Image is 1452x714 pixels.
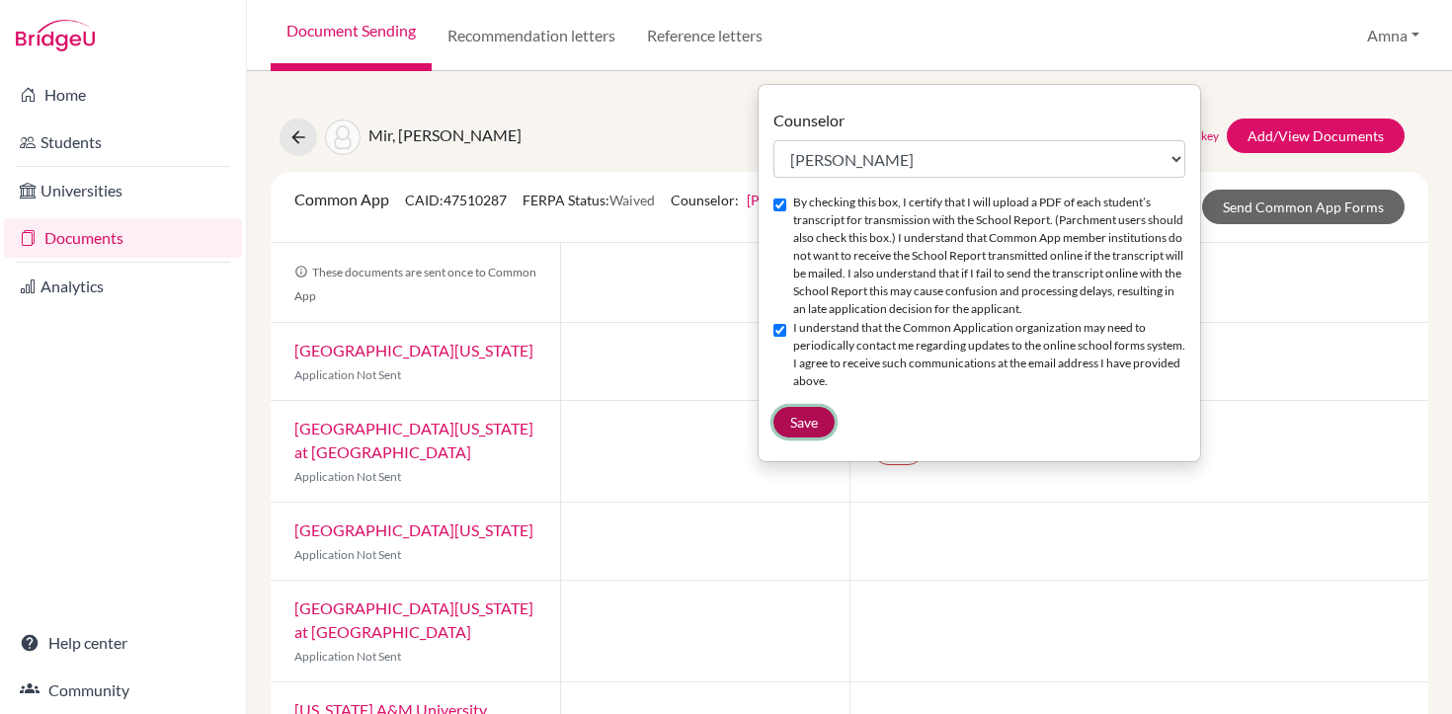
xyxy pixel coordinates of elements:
[405,192,507,208] span: CAID: 47510287
[4,75,242,115] a: Home
[671,192,856,208] span: Counselor:
[1227,119,1405,153] a: Add/View Documents
[294,520,533,539] a: [GEOGRAPHIC_DATA][US_STATE]
[790,414,818,431] span: Save
[368,125,522,144] span: Mir, [PERSON_NAME]
[16,20,95,51] img: Bridge-U
[523,192,655,208] span: FERPA Status:
[294,265,536,303] span: These documents are sent once to Common App
[773,407,835,437] button: Save
[294,598,533,641] a: [GEOGRAPHIC_DATA][US_STATE] at [GEOGRAPHIC_DATA]
[294,190,389,208] span: Common App
[4,171,242,210] a: Universities
[294,367,401,382] span: Application Not Sent
[1202,190,1405,224] a: Send Common App Forms
[793,319,1185,390] label: I understand that the Common Application organization may need to periodically contact me regardi...
[4,671,242,710] a: Community
[4,623,242,663] a: Help center
[4,218,242,258] a: Documents
[747,192,856,208] a: [PERSON_NAME]
[294,649,401,664] span: Application Not Sent
[609,192,655,208] span: Waived
[4,267,242,306] a: Analytics
[773,109,845,132] label: Counselor
[294,469,401,484] span: Application Not Sent
[1358,17,1428,54] button: Amna
[793,194,1185,318] label: By checking this box, I certify that I will upload a PDF of each student’s transcript for transmi...
[294,341,533,359] a: [GEOGRAPHIC_DATA][US_STATE]
[758,84,1201,462] div: [PERSON_NAME]
[294,419,533,461] a: [GEOGRAPHIC_DATA][US_STATE] at [GEOGRAPHIC_DATA]
[4,122,242,162] a: Students
[294,547,401,562] span: Application Not Sent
